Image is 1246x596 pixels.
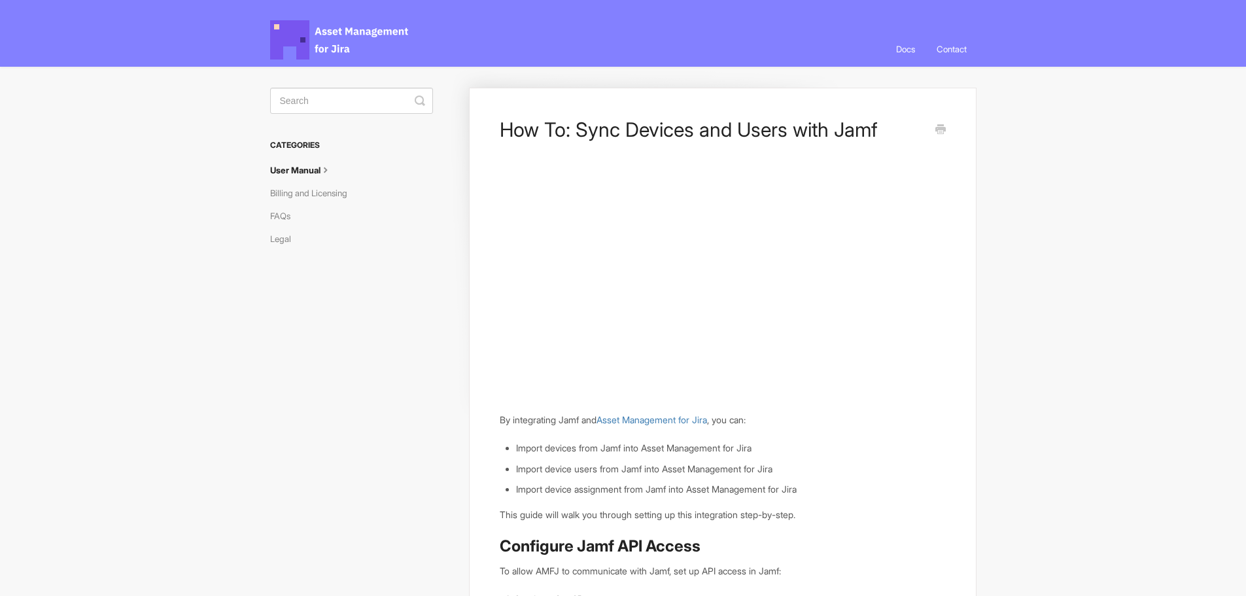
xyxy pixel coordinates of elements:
[500,508,945,522] p: This guide will walk you through setting up this integration step-by-step.
[927,31,977,67] a: Contact
[935,123,946,137] a: Print this Article
[886,31,925,67] a: Docs
[516,462,945,476] li: Import device users from Jamf into Asset Management for Jira
[270,133,433,157] h3: Categories
[270,20,410,60] span: Asset Management for Jira Docs
[597,414,707,425] a: Asset Management for Jira
[500,564,945,578] p: To allow AMFJ to communicate with Jamf, set up API access in Jamf:
[516,441,945,455] li: Import devices from Jamf into Asset Management for Jira
[270,160,342,181] a: User Manual
[270,183,357,203] a: Billing and Licensing
[516,482,945,497] li: Import device assignment from Jamf into Asset Management for Jira
[270,88,433,114] input: Search
[270,205,300,226] a: FAQs
[500,118,926,141] h1: How To: Sync Devices and Users with Jamf
[500,536,945,557] h2: Configure Jamf API Access
[270,228,301,249] a: Legal
[500,413,945,427] p: By integrating Jamf and , you can:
